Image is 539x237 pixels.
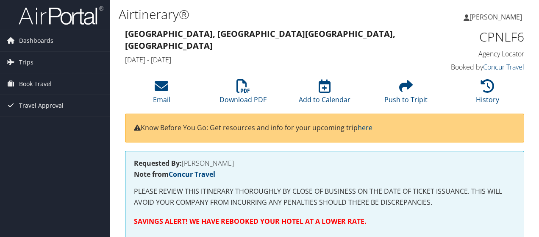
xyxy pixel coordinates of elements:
[134,159,182,168] strong: Requested By:
[119,6,393,23] h1: Airtinerary®
[19,52,33,73] span: Trips
[153,84,170,104] a: Email
[134,170,215,179] strong: Note from
[19,6,103,25] img: airportal-logo.png
[19,95,64,116] span: Travel Approval
[125,28,395,51] strong: [GEOGRAPHIC_DATA], [GEOGRAPHIC_DATA] [GEOGRAPHIC_DATA], [GEOGRAPHIC_DATA]
[299,84,350,104] a: Add to Calendar
[483,62,524,72] a: Concur Travel
[125,55,421,64] h4: [DATE] - [DATE]
[464,4,531,30] a: [PERSON_NAME]
[358,123,372,132] a: here
[434,49,524,59] h4: Agency Locator
[384,84,428,104] a: Push to Tripit
[476,84,499,104] a: History
[134,217,367,226] strong: SAVINGS ALERT! WE HAVE REBOOKED YOUR HOTEL AT A LOWER RATE.
[134,123,515,134] p: Know Before You Go: Get resources and info for your upcoming trip
[434,62,524,72] h4: Booked by
[19,30,53,51] span: Dashboards
[169,170,215,179] a: Concur Travel
[219,84,267,104] a: Download PDF
[434,28,524,46] h1: CPNLF6
[19,73,52,95] span: Book Travel
[134,186,515,208] p: PLEASE REVIEW THIS ITINERARY THOROUGHLY BY CLOSE OF BUSINESS ON THE DATE OF TICKET ISSUANCE. THIS...
[470,12,522,22] span: [PERSON_NAME]
[134,160,515,167] h4: [PERSON_NAME]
